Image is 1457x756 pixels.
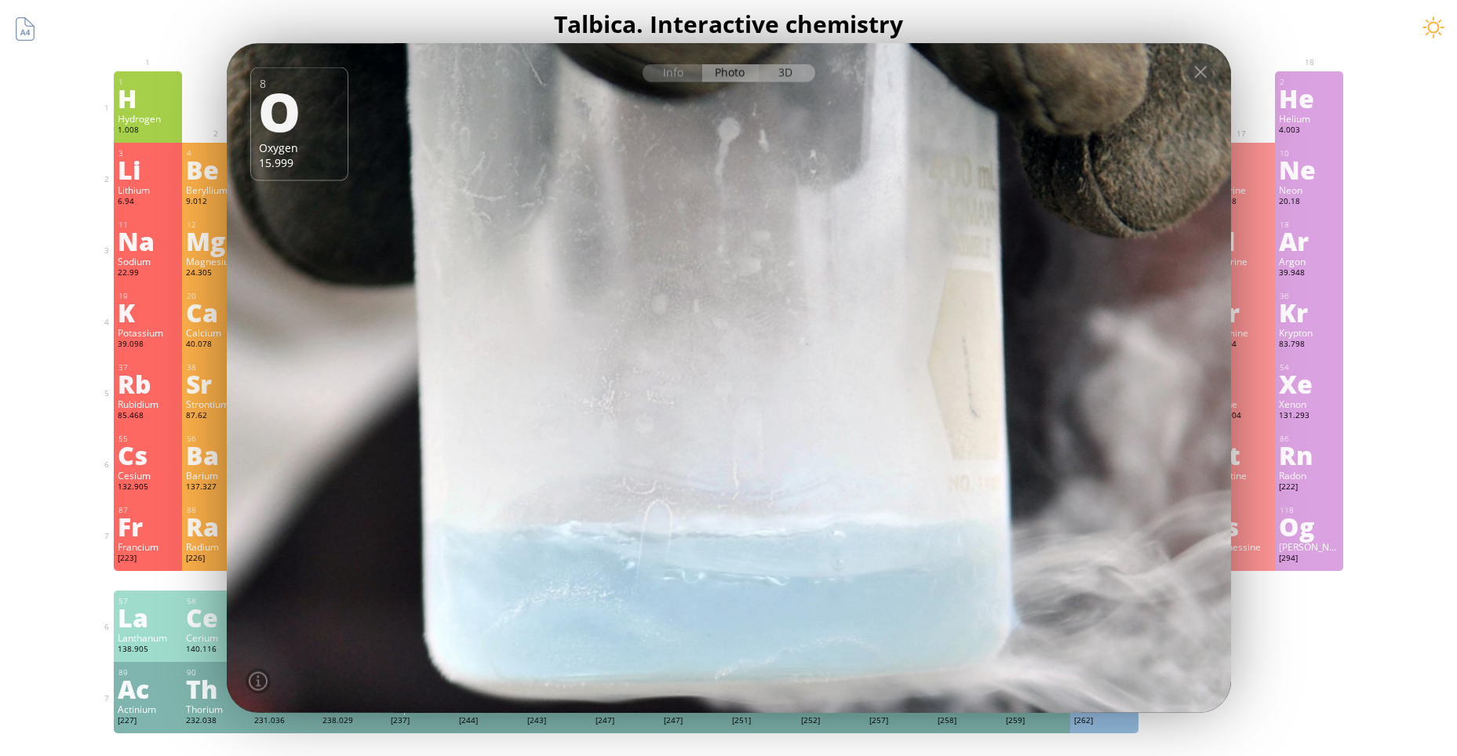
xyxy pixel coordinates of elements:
div: 35 [1211,291,1271,301]
div: [247] [596,715,656,728]
div: Xe [1279,371,1339,396]
div: [294] [1279,553,1339,565]
div: 56 [187,434,246,444]
h1: Talbica. Interactive chemistry [101,8,1357,40]
div: O [258,84,337,137]
div: 231.036 [254,715,315,728]
div: 88 [187,505,246,515]
div: Chlorine [1211,255,1271,267]
div: 83.798 [1279,339,1339,351]
div: Krypton [1279,326,1339,339]
div: 15.999 [259,155,340,170]
div: Neon [1279,184,1339,196]
div: [262] [1074,715,1135,728]
div: 238.029 [322,715,383,728]
div: Info [643,64,703,82]
div: [243] [527,715,588,728]
div: Li [118,157,178,182]
div: 4 [187,148,246,158]
div: 37 [118,362,178,373]
div: 10 [1280,148,1339,158]
div: [PERSON_NAME] [1279,540,1339,553]
div: 55 [118,434,178,444]
div: La [118,605,178,630]
div: 90 [187,667,246,678]
div: F [1211,157,1271,182]
div: [227] [118,715,178,728]
div: Tennessine [1211,540,1271,553]
div: 40.078 [186,339,246,351]
div: Ca [186,300,246,325]
div: 35.45 [1211,267,1271,280]
div: 118 [1280,505,1339,515]
div: 11 [118,220,178,230]
div: 87 [118,505,178,515]
div: 117 [1211,505,1271,515]
div: [226] [186,553,246,565]
div: Calcium [186,326,246,339]
div: Astatine [1211,469,1271,482]
div: Iodine [1211,398,1271,410]
div: 9.012 [186,196,246,209]
div: 89 [118,667,178,678]
div: Ra [186,514,246,539]
div: [222] [1279,482,1339,494]
div: At [1211,442,1271,467]
div: Kr [1279,300,1339,325]
div: 12 [187,220,246,230]
div: Sr [186,371,246,396]
div: 86 [1280,434,1339,444]
div: 20.18 [1279,196,1339,209]
div: Br [1211,300,1271,325]
div: 9 [1211,148,1271,158]
div: Ce [186,605,246,630]
div: 18.998 [1211,196,1271,209]
div: Helium [1279,112,1339,125]
div: Francium [118,540,178,553]
div: Barium [186,469,246,482]
div: 58 [187,596,246,606]
div: 17 [1211,220,1271,230]
div: 79.904 [1211,339,1271,351]
div: Hydrogen [118,112,178,125]
div: Bromine [1211,326,1271,339]
div: Lanthanum [118,631,178,644]
div: Cs [118,442,178,467]
div: 3 [118,148,178,158]
div: [237] [391,715,451,728]
div: [252] [801,715,861,728]
div: Argon [1279,255,1339,267]
div: Cl [1211,228,1271,253]
div: Th [186,676,246,701]
div: Ts [1211,514,1271,539]
div: 85 [1211,434,1271,444]
div: I [1211,371,1271,396]
div: 57 [118,596,178,606]
div: Fr [118,514,178,539]
div: Radon [1279,469,1339,482]
div: 2 [1280,77,1339,87]
div: Strontium [186,398,246,410]
div: Ne [1279,157,1339,182]
div: Xenon [1279,398,1339,410]
div: Lithium [118,184,178,196]
div: Thorium [186,703,246,715]
div: [258] [938,715,998,728]
div: [257] [869,715,930,728]
div: 85.468 [118,410,178,423]
div: [210] [1211,482,1271,494]
div: Radium [186,540,246,553]
div: 126.904 [1211,410,1271,423]
div: Sodium [118,255,178,267]
div: 3D [759,64,815,82]
div: Mg [186,228,246,253]
div: Cesium [118,469,178,482]
div: 140.116 [186,644,246,656]
div: Rb [118,371,178,396]
div: Ba [186,442,246,467]
div: 137.327 [186,482,246,494]
div: [293] [1211,553,1271,565]
div: Cerium [186,631,246,644]
div: 39.098 [118,339,178,351]
div: Ar [1279,228,1339,253]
